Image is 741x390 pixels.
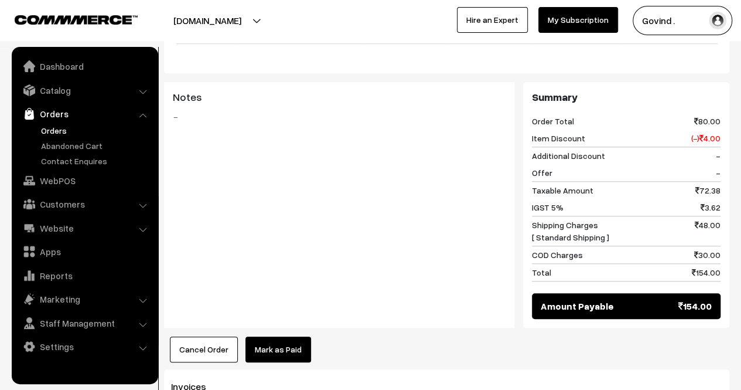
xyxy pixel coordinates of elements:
span: Total [532,266,551,279]
a: Catalog [15,80,154,101]
a: Orders [15,103,154,124]
a: Customers [15,194,154,215]
span: 3.62 [701,201,720,213]
a: Apps [15,241,154,262]
span: 30.00 [694,249,720,261]
span: - [716,150,720,162]
span: 154.00 [692,266,720,279]
span: COD Charges [532,249,583,261]
a: Website [15,218,154,239]
span: Offer [532,167,552,179]
span: Item Discount [532,132,585,144]
a: WebPOS [15,170,154,191]
a: Settings [15,336,154,357]
span: 80.00 [694,115,720,127]
span: 154.00 [678,299,712,313]
button: [DOMAIN_NAME] [132,6,282,35]
a: Staff Management [15,313,154,334]
a: Abandoned Cart [38,140,154,152]
span: 72.38 [695,184,720,196]
img: COMMMERCE [15,15,138,24]
span: Shipping Charges [ Standard Shipping ] [532,219,609,243]
span: Order Total [532,115,574,127]
h3: Notes [173,91,506,104]
span: (-) 4.00 [691,132,720,144]
a: Orders [38,124,154,137]
span: IGST 5% [532,201,564,213]
a: Dashboard [15,56,154,77]
span: Taxable Amount [532,184,593,196]
a: My Subscription [538,7,618,33]
span: 48.00 [695,219,720,243]
span: - [716,167,720,179]
button: Cancel Order [170,337,238,362]
blockquote: - [173,110,506,124]
span: Additional Discount [532,150,605,162]
a: Reports [15,265,154,286]
h3: Summary [532,91,720,104]
a: Marketing [15,289,154,310]
a: Hire an Expert [457,7,528,33]
button: Govind . [633,6,732,35]
a: COMMMERCE [15,12,117,26]
a: Contact Enquires [38,155,154,167]
span: Amount Payable [541,299,614,313]
img: user [709,12,726,29]
a: Mark as Paid [245,337,311,362]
